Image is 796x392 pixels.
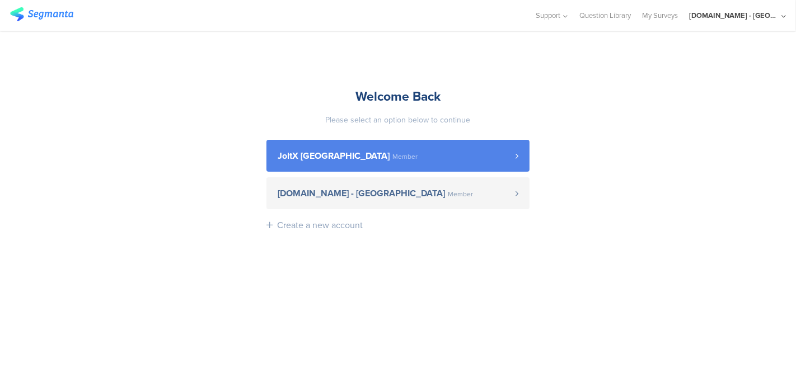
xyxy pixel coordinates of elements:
[266,114,530,126] div: Please select an option below to continue
[266,87,530,106] div: Welcome Back
[10,7,73,21] img: segmanta logo
[266,177,530,209] a: [DOMAIN_NAME] - [GEOGRAPHIC_DATA] Member
[689,10,779,21] div: [DOMAIN_NAME] - [GEOGRAPHIC_DATA]
[277,219,363,232] div: Create a new account
[536,10,561,21] span: Support
[266,140,530,172] a: JoltX [GEOGRAPHIC_DATA] Member
[392,153,418,160] span: Member
[278,152,390,160] span: JoltX [GEOGRAPHIC_DATA]
[448,191,473,197] span: Member
[278,189,445,198] span: [DOMAIN_NAME] - [GEOGRAPHIC_DATA]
